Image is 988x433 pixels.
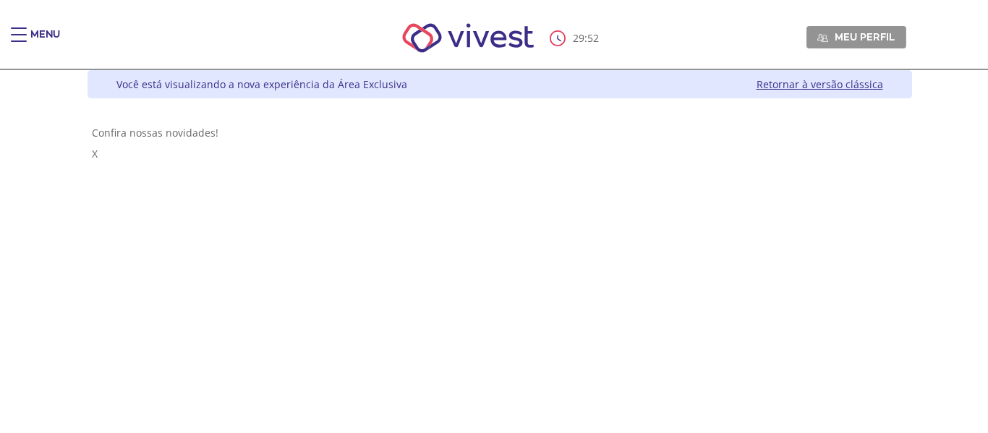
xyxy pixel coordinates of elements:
span: 29 [573,31,584,45]
div: : [550,30,602,46]
a: Meu perfil [806,26,906,48]
div: Vivest [77,70,912,433]
div: Menu [30,27,60,56]
img: Meu perfil [817,33,828,43]
div: Você está visualizando a nova experiência da Área Exclusiva [116,77,407,91]
div: Confira nossas novidades! [92,126,908,140]
a: Retornar à versão clássica [757,77,883,91]
img: Vivest [386,7,550,69]
span: X [92,147,98,160]
span: Meu perfil [835,30,895,43]
span: 52 [587,31,599,45]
